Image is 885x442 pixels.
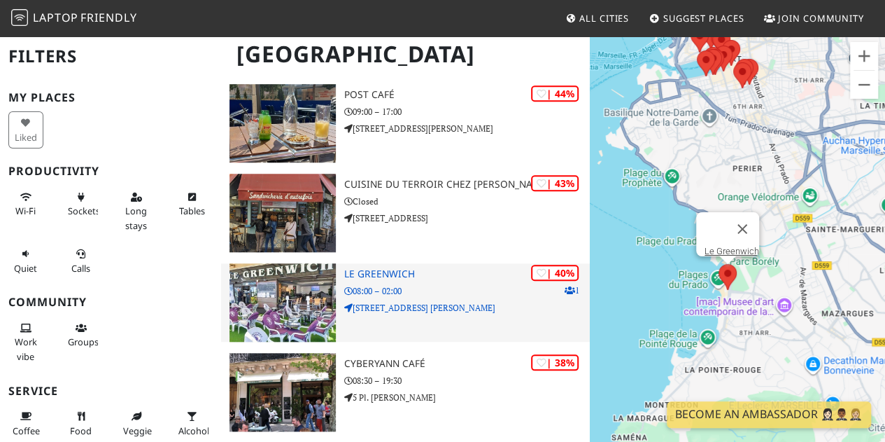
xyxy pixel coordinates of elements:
span: Suggest Places [663,12,744,25]
div: | 44% [531,85,579,102]
h3: Service [8,385,213,398]
img: LaptopFriendly [11,9,28,26]
img: CUISINE DU TERROIR CHEZ FANNY [229,174,336,252]
p: 5 Pl. [PERSON_NAME] [344,391,590,404]
h3: CUISINE DU TERROIR CHEZ [PERSON_NAME] [344,179,590,191]
a: CUISINE DU TERROIR CHEZ FANNY | 43% CUISINE DU TERROIR CHEZ [PERSON_NAME] Closed [STREET_ADDRESS] [221,174,590,252]
div: | 40% [531,265,579,281]
p: [STREET_ADDRESS][PERSON_NAME] [344,122,590,135]
a: Le Greenwich [705,246,759,256]
a: Post Café | 44% Post Café 09:00 – 17:00 [STREET_ADDRESS][PERSON_NAME] [221,84,590,163]
button: Alcohol [174,405,209,442]
span: Group tables [68,336,99,348]
span: People working [15,336,37,362]
button: Quiet [8,242,43,279]
img: Cyberyann Café [229,353,336,431]
h2: Filters [8,35,213,78]
p: [STREET_ADDRESS] [PERSON_NAME] [344,301,590,315]
span: Power sockets [68,205,100,217]
h3: Cyberyann Café [344,358,590,370]
h3: Community [8,296,213,309]
button: Zoom in [850,42,878,70]
span: Quiet [14,262,37,275]
button: Groups [64,317,99,354]
h3: My Places [8,91,213,104]
p: Closed [344,195,590,208]
span: Food [70,424,92,437]
button: Food [64,405,99,442]
button: Coffee [8,405,43,442]
h3: Productivity [8,165,213,178]
h3: Le Greenwich [344,268,590,280]
span: Long stays [125,205,147,231]
a: LaptopFriendly LaptopFriendly [11,6,137,31]
p: [STREET_ADDRESS] [344,212,590,225]
a: Suggest Places [644,6,750,31]
h3: Post Café [344,89,590,101]
a: All Cities [560,6,635,31]
span: Veggie [123,424,152,437]
p: 08:30 – 19:30 [344,374,590,387]
button: Work vibe [8,317,43,368]
button: Wi-Fi [8,186,43,223]
a: Le Greenwich | 40% 1 Le Greenwich 08:00 – 02:00 [STREET_ADDRESS] [PERSON_NAME] [221,263,590,342]
span: Stable Wi-Fi [15,205,36,217]
a: Cyberyann Café | 38% Cyberyann Café 08:30 – 19:30 5 Pl. [PERSON_NAME] [221,353,590,431]
button: Calls [64,242,99,279]
button: Close [725,212,759,246]
button: Zoom out [850,71,878,99]
span: Coffee [13,424,40,437]
p: 09:00 – 17:00 [344,105,590,118]
img: Le Greenwich [229,263,336,342]
span: Work-friendly tables [178,205,204,217]
span: Friendly [80,10,136,25]
span: Alcohol [178,424,209,437]
h1: [GEOGRAPHIC_DATA] [225,35,587,74]
span: Laptop [33,10,78,25]
span: Video/audio calls [71,262,90,275]
a: Join Community [758,6,870,31]
div: | 38% [531,354,579,371]
span: All Cities [579,12,629,25]
button: Long stays [119,186,154,237]
button: Tables [174,186,209,223]
button: Veggie [119,405,154,442]
div: | 43% [531,175,579,191]
img: Post Café [229,84,336,163]
span: Join Community [778,12,864,25]
p: 08:00 – 02:00 [344,284,590,298]
button: Sockets [64,186,99,223]
p: 1 [564,284,579,297]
